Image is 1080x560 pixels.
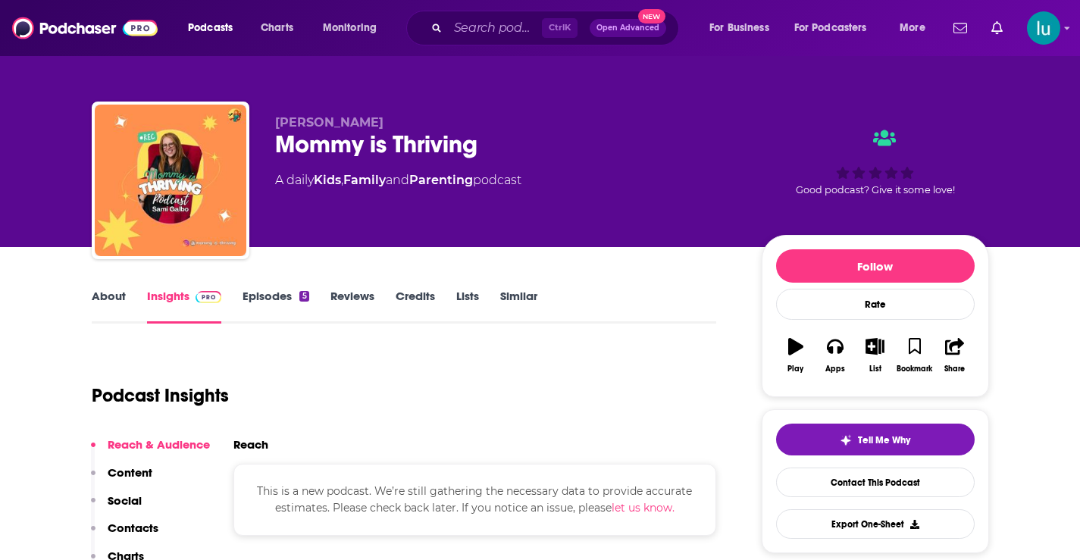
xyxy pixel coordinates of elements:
span: For Business [709,17,769,39]
a: Parenting [409,173,473,187]
input: Search podcasts, credits, & more... [448,16,542,40]
span: For Podcasters [794,17,867,39]
a: Episodes5 [243,289,308,324]
div: Share [944,364,965,374]
span: Podcasts [188,17,233,39]
button: Apps [815,328,855,383]
a: Credits [396,289,435,324]
div: Rate [776,289,975,320]
span: [PERSON_NAME] [275,115,383,130]
button: tell me why sparkleTell Me Why [776,424,975,455]
span: Charts [261,17,293,39]
span: This is a new podcast. We’re still gathering the necessary data to provide accurate estimates. Pl... [257,484,692,515]
span: Open Advanced [596,24,659,32]
span: , [341,173,343,187]
div: List [869,364,881,374]
button: Export One-Sheet [776,509,975,539]
span: Good podcast? Give it some love! [796,184,955,196]
a: Lists [456,289,479,324]
span: More [900,17,925,39]
div: Good podcast? Give it some love! [762,115,989,209]
a: Similar [500,289,537,324]
img: tell me why sparkle [840,434,852,446]
button: Bookmark [895,328,934,383]
span: Ctrl K [542,18,578,38]
a: Show notifications dropdown [947,15,973,41]
button: Share [934,328,974,383]
button: open menu [699,16,788,40]
span: and [386,173,409,187]
button: Play [776,328,815,383]
span: New [638,9,665,23]
button: Reach & Audience [91,437,210,465]
img: User Profile [1027,11,1060,45]
button: open menu [784,16,889,40]
a: Family [343,173,386,187]
div: Play [787,364,803,374]
button: Content [91,465,152,493]
div: A daily podcast [275,171,521,189]
h1: Podcast Insights [92,384,229,407]
a: Kids [314,173,341,187]
img: Mommy is Thriving [95,105,246,256]
a: InsightsPodchaser Pro [147,289,222,324]
a: Show notifications dropdown [985,15,1009,41]
div: 5 [299,291,308,302]
div: Search podcasts, credits, & more... [421,11,693,45]
button: List [855,328,894,383]
p: Contacts [108,521,158,535]
p: Social [108,493,142,508]
button: Show profile menu [1027,11,1060,45]
button: open menu [889,16,944,40]
span: Monitoring [323,17,377,39]
p: Content [108,465,152,480]
span: Tell Me Why [858,434,910,446]
button: Contacts [91,521,158,549]
div: Bookmark [897,364,932,374]
img: Podchaser Pro [196,291,222,303]
button: Follow [776,249,975,283]
a: Reviews [330,289,374,324]
button: Open AdvancedNew [590,19,666,37]
button: open menu [312,16,396,40]
h2: Reach [233,437,268,452]
div: Apps [825,364,845,374]
a: Contact This Podcast [776,468,975,497]
a: Charts [251,16,302,40]
p: Reach & Audience [108,437,210,452]
a: About [92,289,126,324]
span: Logged in as lusodano [1027,11,1060,45]
button: let us know. [612,499,675,516]
button: open menu [177,16,252,40]
img: Podchaser - Follow, Share and Rate Podcasts [12,14,158,42]
button: Social [91,493,142,521]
